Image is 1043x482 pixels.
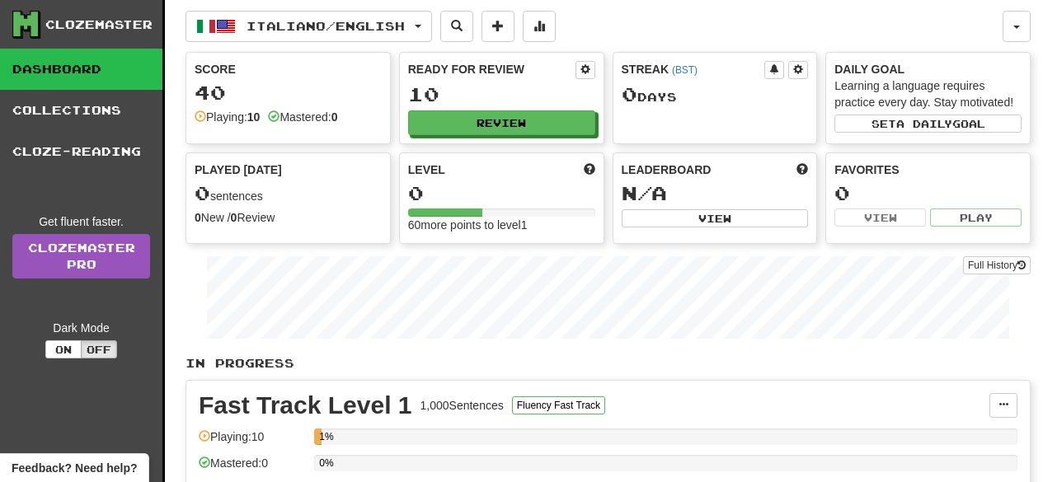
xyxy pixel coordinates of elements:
p: In Progress [186,355,1031,372]
span: N/A [622,181,667,204]
a: (BST) [672,64,698,76]
div: 40 [195,82,382,103]
a: ClozemasterPro [12,234,150,278]
button: Add sentence to collection [482,11,514,42]
div: Dark Mode [12,320,150,336]
span: Score more points to level up [584,161,595,178]
span: Leaderboard [622,161,712,178]
div: New / Review [195,209,382,226]
div: Playing: [195,109,260,125]
button: Full History [963,256,1031,274]
strong: 10 [247,110,261,124]
div: Playing: 10 [199,428,306,456]
div: sentences [195,183,382,204]
strong: 0 [231,211,237,224]
button: Review [408,110,595,135]
button: Play [930,208,1022,227]
button: More stats [523,11,556,42]
span: Played [DATE] [195,161,282,178]
button: Fluency Fast Track [512,396,605,414]
div: Streak [622,61,765,77]
div: 10 [408,84,595,105]
button: View [622,209,809,227]
div: 1% [319,428,321,445]
button: Seta dailygoal [834,115,1022,133]
span: a daily [896,118,952,129]
span: 0 [195,181,210,204]
span: Open feedback widget [12,460,137,476]
div: Learning a language requires practice every day. Stay motivated! [834,77,1022,110]
div: Clozemaster [45,16,153,33]
button: Search sentences [440,11,473,42]
span: Level [408,161,445,178]
strong: 0 [195,211,201,224]
div: 0 [408,183,595,204]
div: Ready for Review [408,61,576,77]
div: Favorites [834,161,1022,178]
button: Off [81,340,117,358]
div: 1,000 Sentences [420,397,504,414]
span: Italiano / English [247,19,405,33]
div: Fast Track Level 1 [199,393,412,418]
div: Daily Goal [834,61,1022,77]
span: 0 [622,82,637,105]
div: Mastered: 0 [199,455,306,482]
div: Score [195,61,382,77]
span: This week in points, UTC [796,161,808,178]
div: 0 [834,183,1022,204]
button: View [834,208,926,227]
strong: 0 [331,110,338,124]
button: Italiano/English [186,11,432,42]
div: 60 more points to level 1 [408,217,595,233]
div: Get fluent faster. [12,213,150,230]
div: Mastered: [268,109,337,125]
button: On [45,340,82,358]
div: Day s [622,84,809,105]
